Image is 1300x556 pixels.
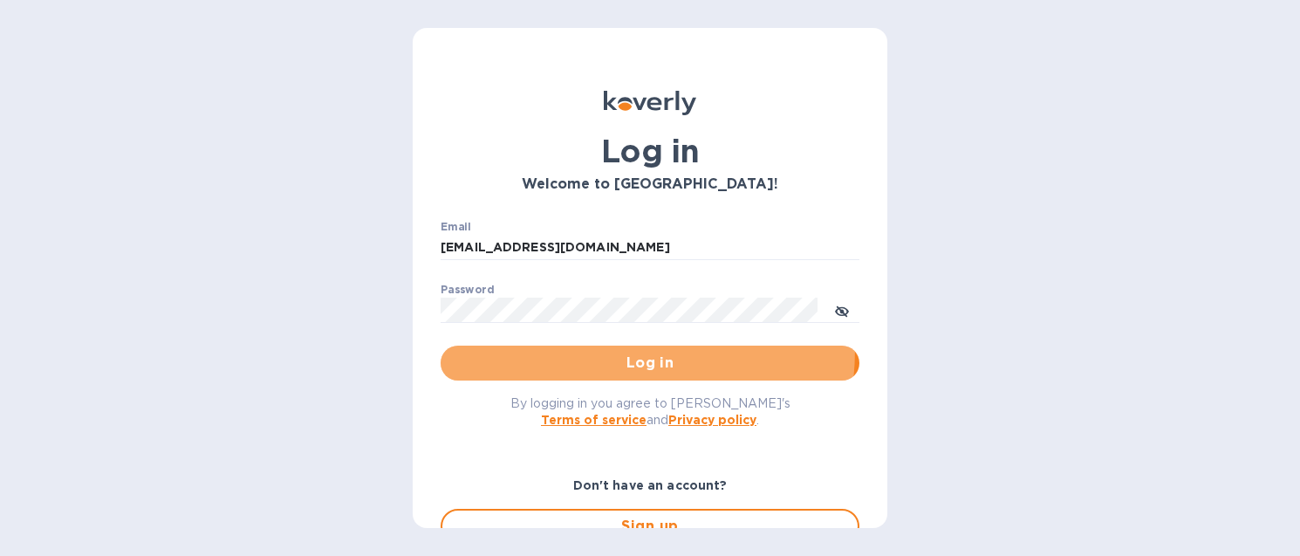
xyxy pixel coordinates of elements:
[573,478,728,492] b: Don't have an account?
[441,222,471,232] label: Email
[441,285,494,295] label: Password
[455,353,845,374] span: Log in
[510,396,790,427] span: By logging in you agree to [PERSON_NAME]'s and .
[456,516,844,537] span: Sign up
[604,91,696,115] img: Koverly
[441,176,859,193] h3: Welcome to [GEOGRAPHIC_DATA]!
[441,133,859,169] h1: Log in
[441,346,859,381] button: Log in
[541,413,647,427] a: Terms of service
[668,413,756,427] a: Privacy policy
[441,509,859,544] button: Sign up
[441,235,859,261] input: Enter email address
[824,292,859,327] button: toggle password visibility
